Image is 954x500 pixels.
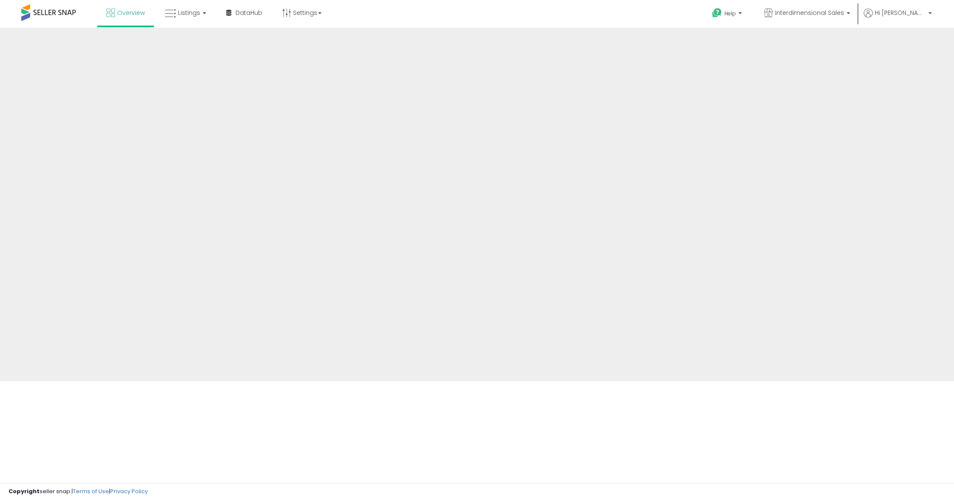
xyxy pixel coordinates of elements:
span: Hi [PERSON_NAME] [875,9,926,17]
span: Interdimensional Sales [775,9,844,17]
i: Get Help [712,8,722,18]
a: Hi [PERSON_NAME] [864,9,932,28]
span: DataHub [236,9,262,17]
span: Help [724,10,736,17]
span: Overview [117,9,145,17]
a: Help [705,1,750,28]
span: Listings [178,9,200,17]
